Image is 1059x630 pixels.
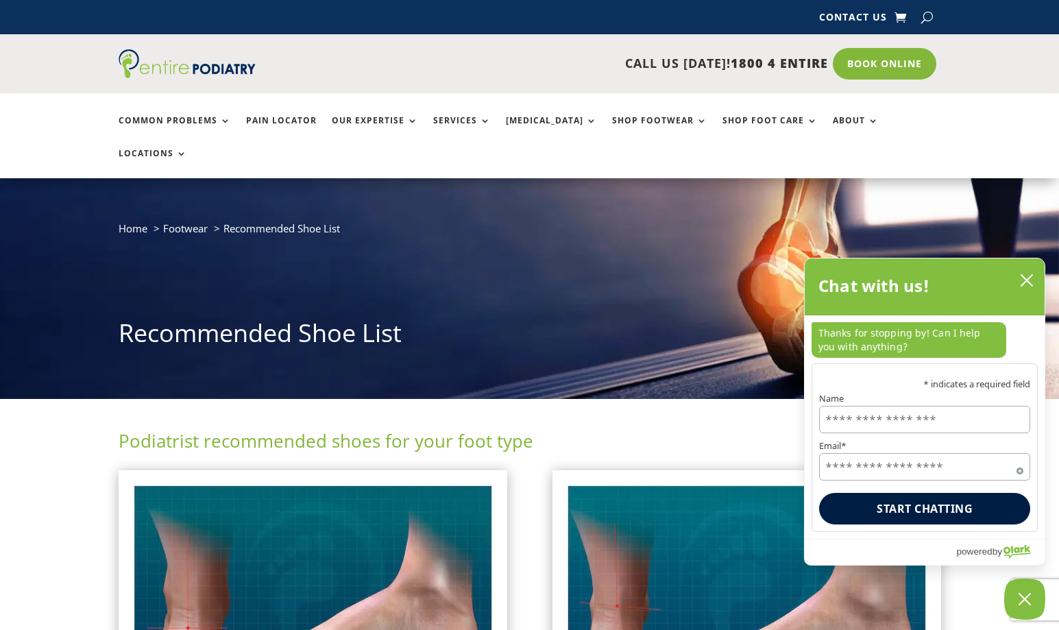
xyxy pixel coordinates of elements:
img: logo (1) [119,49,256,78]
p: * indicates a required field [819,380,1030,389]
span: Required field [1017,465,1023,472]
a: Shop Foot Care [722,116,818,145]
p: Thanks for stopping by! Can I help you with anything? [812,322,1006,358]
a: Home [119,221,147,235]
a: Shop Footwear [612,116,707,145]
input: Email [819,453,1030,481]
span: Recommended Shoe List [223,221,340,235]
button: Start chatting [819,493,1030,524]
input: Name [819,406,1030,433]
a: Entire Podiatry [119,67,256,81]
nav: breadcrumb [119,219,941,247]
a: Services [433,116,491,145]
h2: Chat with us! [818,272,930,300]
a: Powered by Olark [956,540,1045,565]
label: Email* [819,442,1030,451]
a: Pain Locator [246,116,317,145]
h1: Recommended Shoe List [119,316,941,357]
a: Locations [119,149,187,178]
a: About [833,116,879,145]
div: olark chatbox [804,258,1045,566]
a: Contact Us [819,12,887,27]
a: Book Online [833,48,936,80]
h2: Podiatrist recommended shoes for your foot type [119,428,941,460]
a: Our Expertise [332,116,418,145]
span: by [993,543,1002,560]
p: CALL US [DATE]! [308,55,828,73]
button: close chatbox [1016,270,1038,291]
span: 1800 4 ENTIRE [731,55,828,71]
button: Close Chatbox [1004,579,1045,620]
span: powered [956,543,992,560]
a: [MEDICAL_DATA] [506,116,597,145]
div: chat [805,315,1045,363]
label: Name [819,394,1030,403]
a: Common Problems [119,116,231,145]
a: Footwear [163,221,208,235]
